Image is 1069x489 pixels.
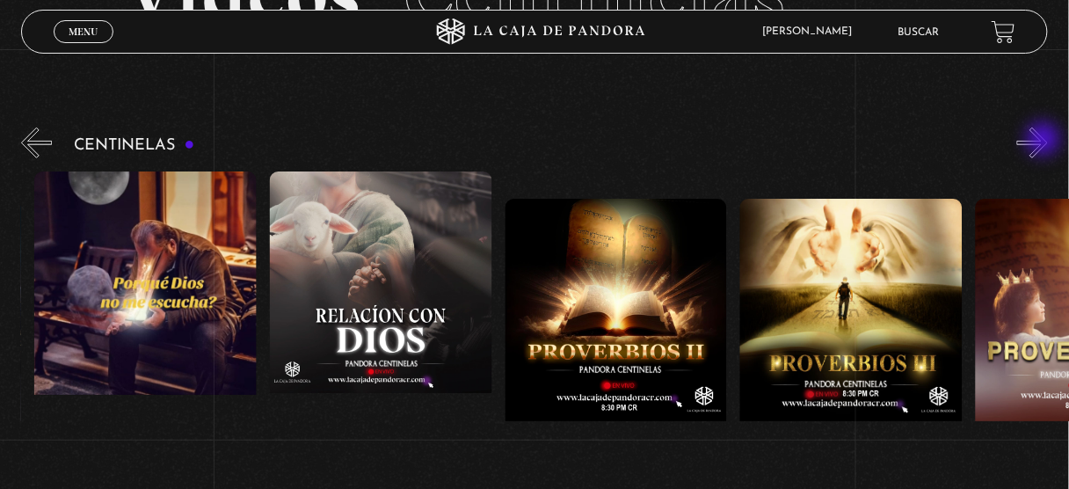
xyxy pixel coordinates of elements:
button: Next [1017,128,1048,158]
span: [PERSON_NAME] [753,26,869,37]
button: Previous [21,128,52,158]
span: Cerrar [63,41,105,54]
a: View your shopping cart [992,20,1015,44]
span: Menu [69,26,98,37]
h3: Centinelas [74,137,194,154]
a: Buscar [898,27,939,38]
